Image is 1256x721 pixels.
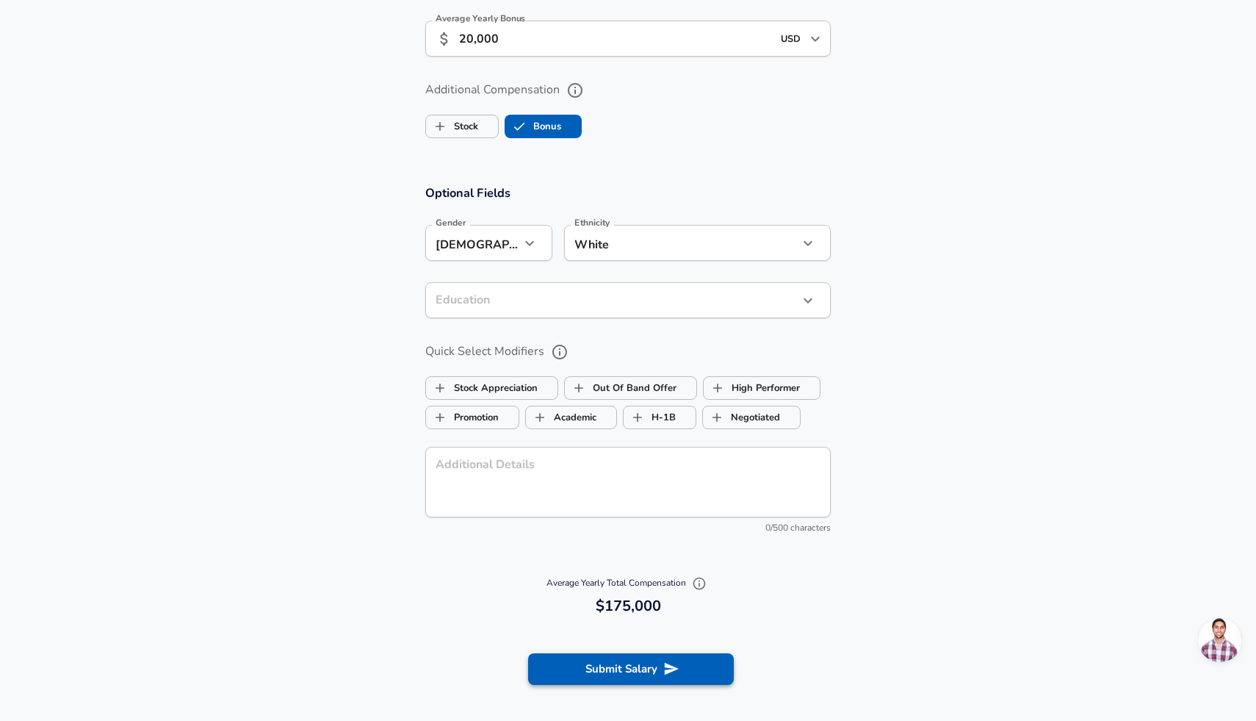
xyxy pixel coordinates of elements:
[703,403,731,431] span: Negotiated
[776,27,806,50] input: USD
[574,218,610,227] label: Ethnicity
[425,376,558,400] button: Stock AppreciationStock Appreciation
[459,21,772,57] input: 15,000
[564,225,776,261] div: White
[704,374,732,402] span: High Performer
[426,403,454,431] span: Promotion
[425,184,831,201] h3: Optional Fields
[702,406,801,429] button: NegotiatedNegotiated
[624,403,652,431] span: H-1B
[528,653,734,684] button: Submit Salary
[624,403,676,431] label: H-1B
[426,374,454,402] span: Stock Appreciation
[436,14,525,23] label: Average Yearly Bonus
[564,376,697,400] button: Out Of Band OfferOut Of Band Offer
[526,403,554,431] span: Academic
[436,218,466,227] label: Gender
[565,374,676,402] label: Out Of Band Offer
[431,595,825,618] h6: $175,000
[425,340,831,365] label: Quick Select Modifiers
[1198,618,1242,662] div: Open chat
[426,112,478,140] label: Stock
[425,115,499,138] button: StockStock
[703,376,820,400] button: High PerformerHigh Performer
[704,374,800,402] label: High Performer
[565,374,593,402] span: Out Of Band Offer
[526,403,596,431] label: Academic
[426,112,454,140] span: Stock
[505,112,561,140] label: Bonus
[425,78,831,103] label: Additional Compensation
[623,406,696,429] button: H-1BH-1B
[425,521,831,536] div: 0/500 characters
[547,340,572,365] button: help
[425,406,519,429] button: PromotionPromotion
[563,78,588,103] button: help
[426,403,499,431] label: Promotion
[525,406,617,429] button: AcademicAcademic
[688,573,710,595] button: Explain Total Compensation
[505,112,533,140] span: Bonus
[546,577,710,589] span: Average Yearly Total Compensation
[425,225,520,261] div: [DEMOGRAPHIC_DATA]
[805,29,826,49] button: Open
[505,115,582,138] button: BonusBonus
[703,403,780,431] label: Negotiated
[426,374,538,402] label: Stock Appreciation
